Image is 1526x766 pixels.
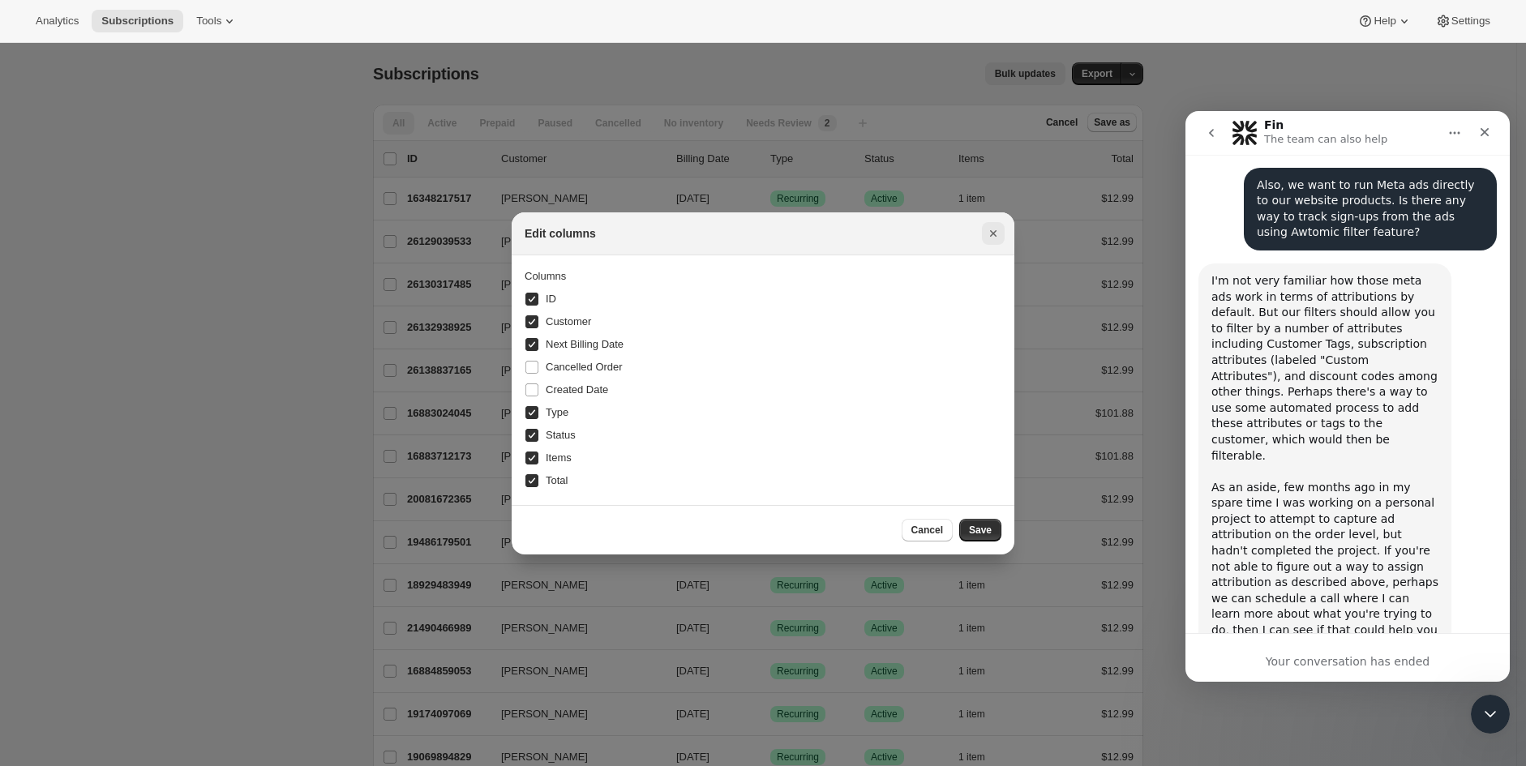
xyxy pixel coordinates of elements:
span: Status [546,429,576,441]
span: Columns [525,270,566,282]
button: Analytics [26,10,88,32]
span: Items [546,451,572,464]
span: Cancelled Order [546,361,623,373]
iframe: Intercom live chat [1185,111,1510,682]
span: Help [1374,15,1395,28]
button: Subscriptions [92,10,183,32]
button: Tools [186,10,247,32]
span: Settings [1451,15,1490,28]
span: Analytics [36,15,79,28]
button: Cancel [902,519,953,541]
iframe: Intercom live chat [1471,695,1510,734]
span: Next Billing Date [546,338,624,350]
h2: Edit columns [525,225,596,242]
span: Total [546,474,568,486]
span: Subscriptions [101,15,174,28]
span: Created Date [546,383,608,396]
button: Save [959,519,1001,541]
span: Save [969,524,992,537]
div: I'm not very familiar how those meta ads work in terms of attributions by default. But our filter... [26,162,253,543]
span: Customer [546,315,591,327]
span: Type [546,406,568,418]
button: Settings [1425,10,1500,32]
span: ID [546,293,556,305]
button: Close [982,222,1005,245]
span: Cancel [911,524,943,537]
div: Adrian says… [13,152,311,588]
span: Tools [196,15,221,28]
div: I'm not very familiar how those meta ads work in terms of attributions by default. But our filter... [13,152,266,553]
button: Help [1348,10,1421,32]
